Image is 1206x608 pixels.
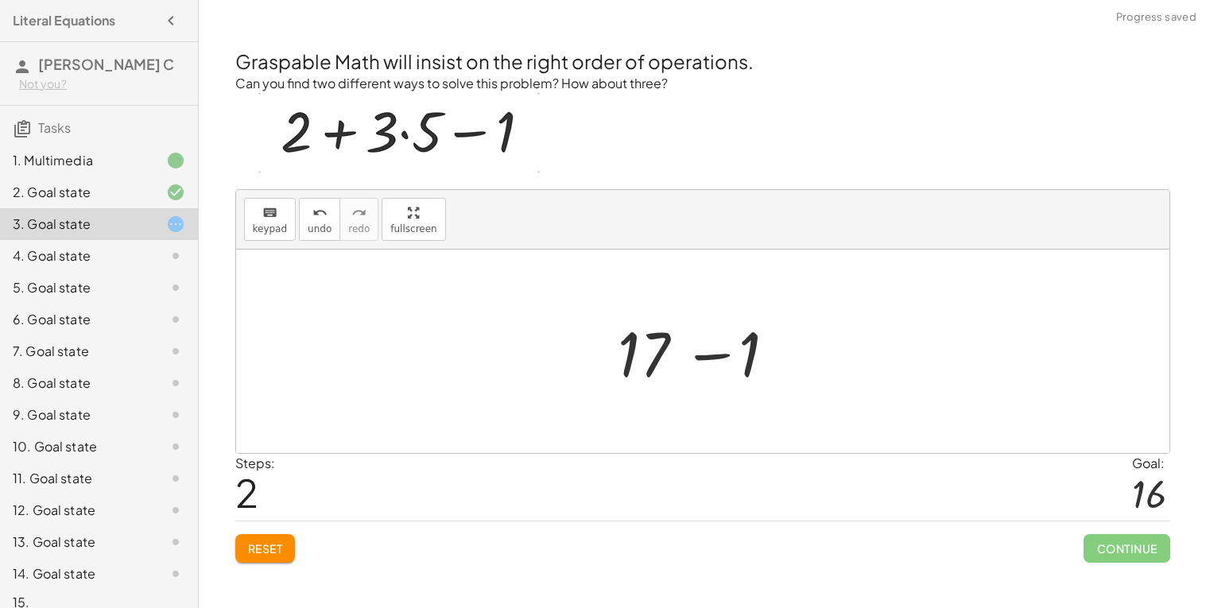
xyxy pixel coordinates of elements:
[166,437,185,456] i: Task not started.
[13,564,141,583] div: 14. Goal state
[38,119,71,136] span: Tasks
[166,469,185,488] i: Task not started.
[166,310,185,329] i: Task not started.
[259,93,539,172] img: c98fd760e6ed093c10ccf3c4ca28a3dcde0f4c7a2f3786375f60a510364f4df2.gif
[166,564,185,583] i: Task not started.
[1132,454,1170,473] div: Goal:
[13,215,141,234] div: 3. Goal state
[339,198,378,241] button: redoredo
[262,203,277,223] i: keyboard
[13,183,141,202] div: 2. Goal state
[166,532,185,552] i: Task not started.
[38,55,174,73] span: [PERSON_NAME] C
[308,223,332,234] span: undo
[235,534,296,563] button: Reset
[13,310,141,329] div: 6. Goal state
[235,468,258,517] span: 2
[13,11,115,30] h4: Literal Equations
[166,183,185,202] i: Task finished and correct.
[166,151,185,170] i: Task finished.
[312,203,328,223] i: undo
[166,215,185,234] i: Task started.
[13,246,141,265] div: 4. Goal state
[13,532,141,552] div: 13. Goal state
[166,501,185,520] i: Task not started.
[299,198,340,241] button: undoundo
[1116,10,1196,25] span: Progress saved
[13,501,141,520] div: 12. Goal state
[13,151,141,170] div: 1. Multimedia
[235,48,1170,75] h2: Graspable Math will insist on the right order of operations.
[166,405,185,424] i: Task not started.
[13,405,141,424] div: 9. Goal state
[235,455,275,471] label: Steps:
[166,278,185,297] i: Task not started.
[166,246,185,265] i: Task not started.
[390,223,436,234] span: fullscreen
[348,223,370,234] span: redo
[13,469,141,488] div: 11. Goal state
[235,75,1170,93] p: Can you find two different ways to solve this problem? How about three?
[13,342,141,361] div: 7. Goal state
[166,374,185,393] i: Task not started.
[13,278,141,297] div: 5. Goal state
[253,223,288,234] span: keypad
[248,541,283,556] span: Reset
[244,198,297,241] button: keyboardkeypad
[351,203,366,223] i: redo
[382,198,445,241] button: fullscreen
[13,437,141,456] div: 10. Goal state
[13,374,141,393] div: 8. Goal state
[19,76,185,92] div: Not you?
[166,342,185,361] i: Task not started.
